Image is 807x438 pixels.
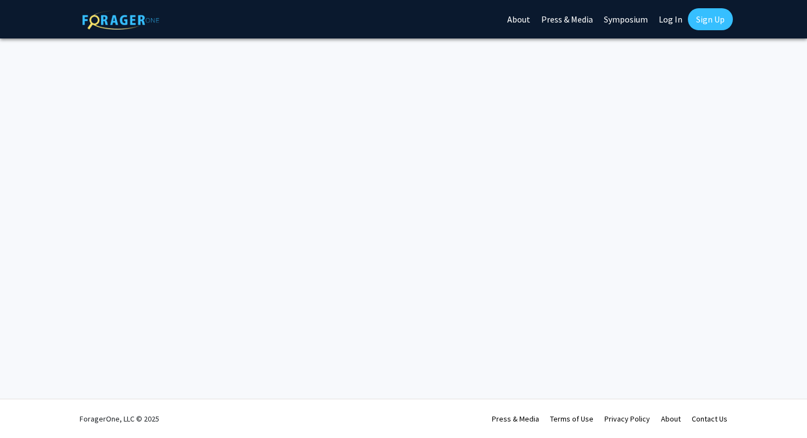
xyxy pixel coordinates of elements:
div: ForagerOne, LLC © 2025 [80,400,159,438]
a: About [661,414,681,424]
a: Press & Media [492,414,539,424]
a: Contact Us [692,414,727,424]
a: Privacy Policy [604,414,650,424]
a: Sign Up [688,8,733,30]
a: Terms of Use [550,414,593,424]
img: ForagerOne Logo [82,10,159,30]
